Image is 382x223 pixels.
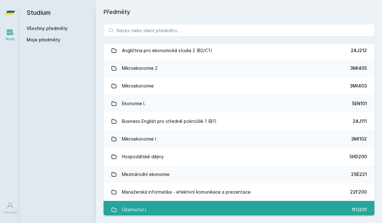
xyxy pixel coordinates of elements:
a: Mikroekonomie I 3MI102 [104,130,374,148]
div: 5EN101 [352,100,367,107]
a: Angličtina pro ekonomická studia 2 (B2/C1) 2AJ212 [104,42,374,59]
div: 2AJ212 [351,47,367,54]
a: Všechny předměty [27,26,68,31]
div: Ekonomie I. [122,97,146,110]
div: 2AJ111 [353,118,367,124]
div: 3MI403 [350,83,367,89]
div: Mikroekonomie [122,80,154,92]
div: Hospodářské dějiny [122,150,164,163]
a: Účetnictví I. 1FU201 [104,201,374,219]
div: Business English pro středně pokročilé 1 (B1) [122,115,217,128]
span: Moje předměty [27,37,60,43]
div: 5HD200 [349,154,367,160]
div: Angličtina pro ekonomická studia 2 (B2/C1) [122,44,212,57]
div: Mikroekonomie 2 [122,62,158,75]
a: Ekonomie I. 5EN101 [104,95,374,112]
input: Název nebo ident předmětu… [104,24,374,37]
a: Mikroekonomie 3MI403 [104,77,374,95]
div: Study [6,37,15,41]
div: 22F200 [350,189,367,195]
a: Mikroekonomie 2 3MI405 [104,59,374,77]
a: Hospodářské dějiny 5HD200 [104,148,374,166]
div: Účetnictví I. [122,203,147,216]
a: Manažerská informatika - efektivní komunikace a prezentace 22F200 [104,183,374,201]
div: 1FU201 [352,207,367,213]
div: Uživatel [3,210,17,215]
a: Uživatel [1,199,19,218]
h1: Předměty [104,8,374,16]
div: Mezinárodní ekonomie [122,168,170,181]
a: Business English pro středně pokročilé 1 (B1) 2AJ111 [104,112,374,130]
div: 3MI405 [350,65,367,71]
div: Manažerská informatika - efektivní komunikace a prezentace [122,186,251,198]
div: Mikroekonomie I [122,133,156,145]
a: Study [1,25,19,45]
a: Mezinárodní ekonomie 2SE221 [104,166,374,183]
div: 3MI102 [351,136,367,142]
div: 2SE221 [351,171,367,178]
